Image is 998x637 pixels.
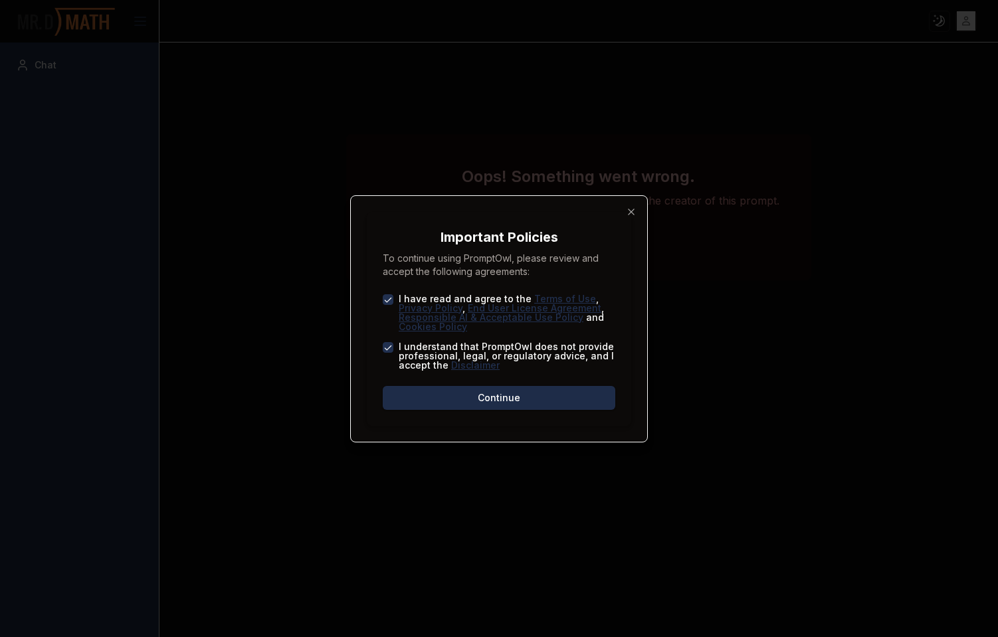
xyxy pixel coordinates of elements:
[399,342,615,370] label: I understand that PromptOwl does not provide professional, legal, or regulatory advice, and I acc...
[399,312,583,323] a: Responsible AI & Acceptable Use Policy
[451,359,500,371] a: Disclaimer
[534,293,596,304] a: Terms of Use
[383,252,615,278] p: To continue using PromptOwl, please review and accept the following agreements:
[399,294,615,331] label: I have read and agree to the , , , and
[399,302,462,314] a: Privacy Policy
[399,321,467,332] a: Cookies Policy
[383,386,615,410] button: Continue
[468,302,601,314] a: End User License Agreement
[383,228,615,246] h2: Important Policies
